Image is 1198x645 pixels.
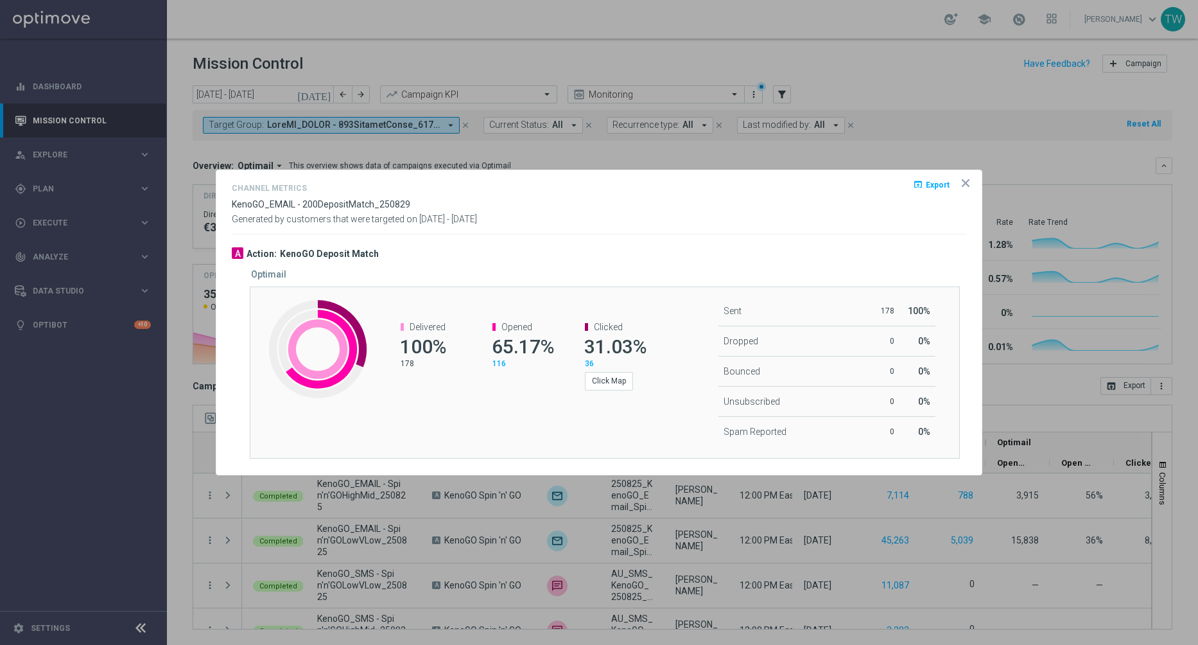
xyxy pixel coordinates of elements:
span: Clicked [594,322,623,332]
p: 0 [868,366,894,376]
button: open_in_browser Export [912,177,951,192]
span: 100% [400,335,446,358]
span: 36 [585,359,594,368]
div: A [232,247,243,259]
p: 178 [868,306,894,316]
p: 178 [401,358,460,369]
p: 0 [868,336,894,346]
span: 31.03% [584,335,647,358]
span: Export [926,181,950,190]
span: 0% [918,427,930,437]
span: Sent [724,306,742,316]
span: 100% [908,306,930,316]
span: Dropped [724,336,758,346]
span: [DATE] - [DATE] [419,214,477,224]
span: 0% [918,366,930,376]
p: 0 [868,427,894,437]
h5: Optimail [251,269,286,279]
h4: Channel Metrics [232,184,307,193]
span: 65.17% [492,335,554,358]
span: Unsubscribed [724,396,780,407]
span: 0% [918,336,930,346]
i: open_in_browser [913,179,923,190]
span: Bounced [724,366,760,376]
button: Click Map [585,372,633,390]
span: Delivered [410,322,446,332]
span: KenoGO_EMAIL - 200DepositMatch_250829 [232,199,410,209]
span: Opened [501,322,532,332]
span: Generated by customers that were targeted on [232,214,417,224]
span: 0% [918,396,930,407]
h3: KenoGO Deposit Match [280,248,379,260]
span: 116 [492,359,506,368]
span: Spam Reported [724,427,786,437]
opti-icon: icon [959,177,972,190]
h3: Action: [247,248,277,260]
p: 0 [868,396,894,407]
